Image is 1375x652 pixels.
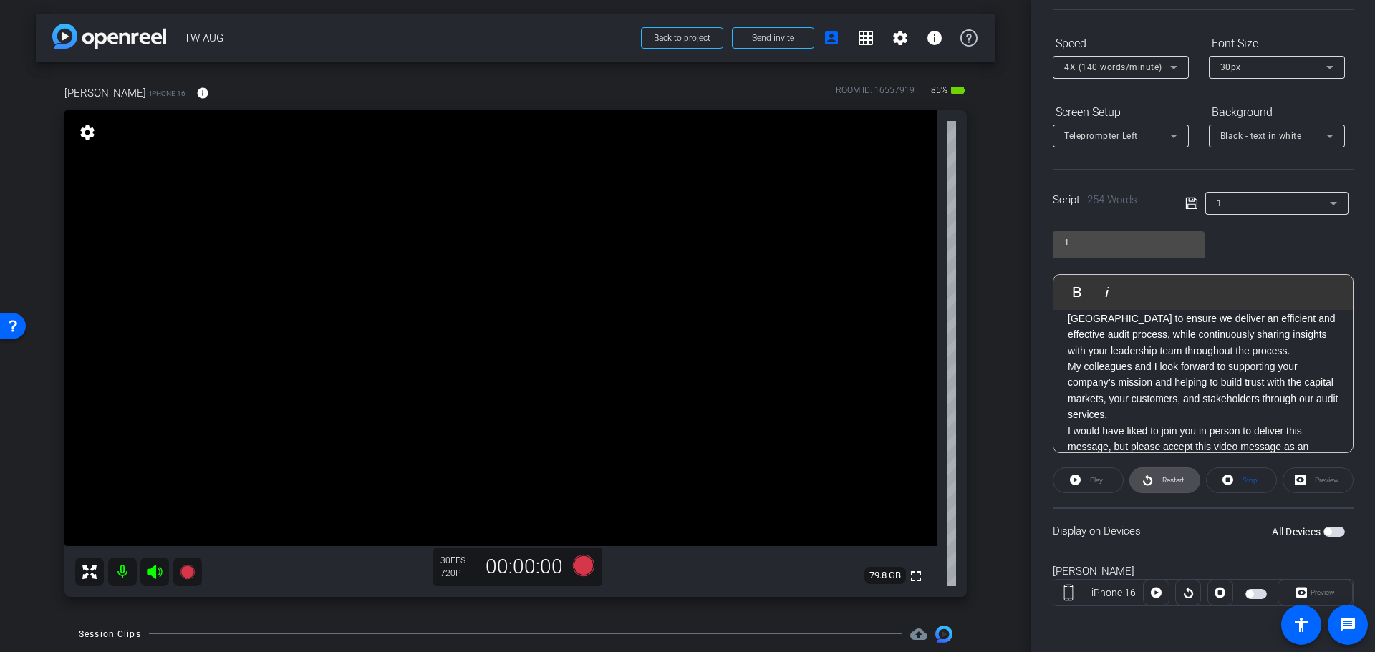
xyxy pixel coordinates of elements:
[732,27,814,49] button: Send invite
[641,27,723,49] button: Back to project
[196,87,209,99] mat-icon: info
[1206,467,1277,493] button: Stop
[935,626,952,643] img: Session clips
[1053,192,1165,208] div: Script
[1064,62,1162,72] span: 4X (140 words/minute)
[1053,507,1354,554] div: Display on Devices
[1209,100,1345,125] div: Background
[1064,131,1138,141] span: Teleprompter Left
[857,29,874,47] mat-icon: grid_on
[1129,467,1200,493] button: Restart
[450,555,465,565] span: FPS
[1068,278,1338,359] p: These US teams will be fully aligned in supporting Maruta-san and the global audit team at KPMG A...
[1220,62,1241,72] span: 30px
[1243,476,1258,484] span: Stop
[823,29,840,47] mat-icon: account_box
[52,24,166,49] img: app-logo
[1293,616,1310,633] mat-icon: accessibility
[184,24,632,52] span: TW AUG
[910,626,927,643] span: Destinations for your clips
[1053,31,1189,56] div: Speed
[836,84,915,104] div: ROOM ID: 16557919
[654,33,710,43] span: Back to project
[440,568,476,579] div: 720P
[910,626,927,643] mat-icon: cloud_upload
[929,79,950,102] span: 85%
[440,555,476,566] div: 30
[892,29,909,47] mat-icon: settings
[1068,423,1338,487] p: I would have liked to join you in person to deliver this message, but please accept this video me...
[77,124,97,141] mat-icon: settings
[1084,585,1144,600] div: iPhone 16
[1068,359,1338,423] p: My colleagues and I look forward to supporting your company’s mission and helping to build trust ...
[950,82,967,99] mat-icon: battery_std
[907,568,925,585] mat-icon: fullscreen
[64,85,146,101] span: [PERSON_NAME]
[150,88,185,99] span: iPhone 16
[1339,616,1356,633] mat-icon: message
[1220,131,1302,141] span: Black - text in white
[1272,525,1323,539] label: All Devices
[1209,31,1345,56] div: Font Size
[1064,234,1193,251] input: Title
[79,627,141,641] div: Session Clips
[476,555,572,579] div: 00:00:00
[1162,476,1184,484] span: Restart
[1217,198,1222,208] span: 1
[864,567,906,584] span: 79.8 GB
[1087,193,1137,206] span: 254 Words
[1053,100,1189,125] div: Screen Setup
[926,29,943,47] mat-icon: info
[1053,563,1354,580] div: [PERSON_NAME]
[752,32,794,44] span: Send invite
